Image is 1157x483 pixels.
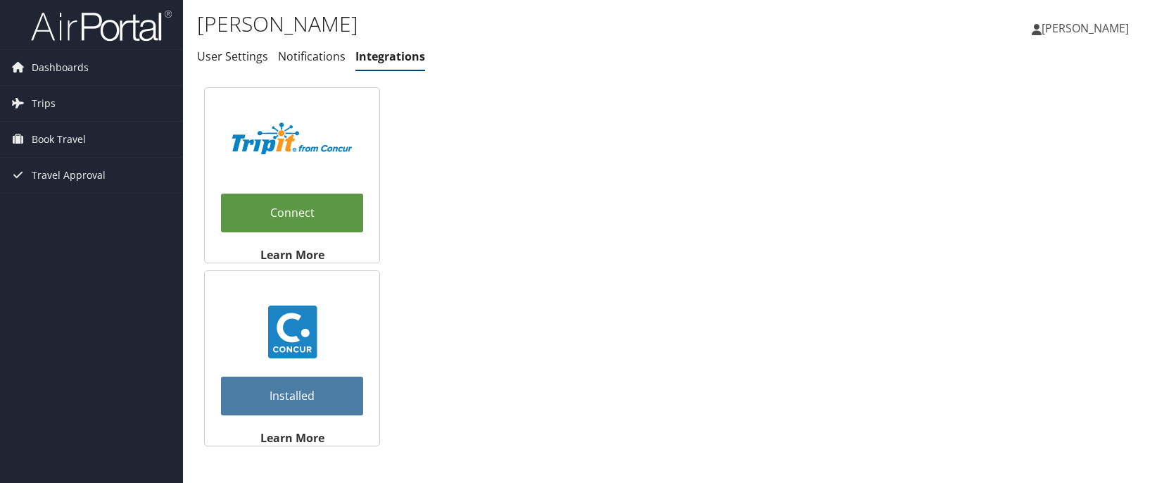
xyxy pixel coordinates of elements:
span: Trips [32,86,56,121]
strong: Learn More [260,430,324,446]
h1: [PERSON_NAME] [197,9,828,39]
a: Connect [221,194,363,232]
span: Book Travel [32,122,86,157]
strong: Learn More [260,247,324,263]
img: airportal-logo.png [31,9,172,42]
a: Integrations [355,49,425,64]
span: Dashboards [32,50,89,85]
span: [PERSON_NAME] [1042,20,1129,36]
img: TripIt_Logo_Color_SOHP.png [232,123,352,154]
a: User Settings [197,49,268,64]
span: Travel Approval [32,158,106,193]
a: [PERSON_NAME] [1032,7,1143,49]
a: Installed [221,377,363,415]
a: Notifications [278,49,346,64]
img: concur_23.png [266,306,319,358]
